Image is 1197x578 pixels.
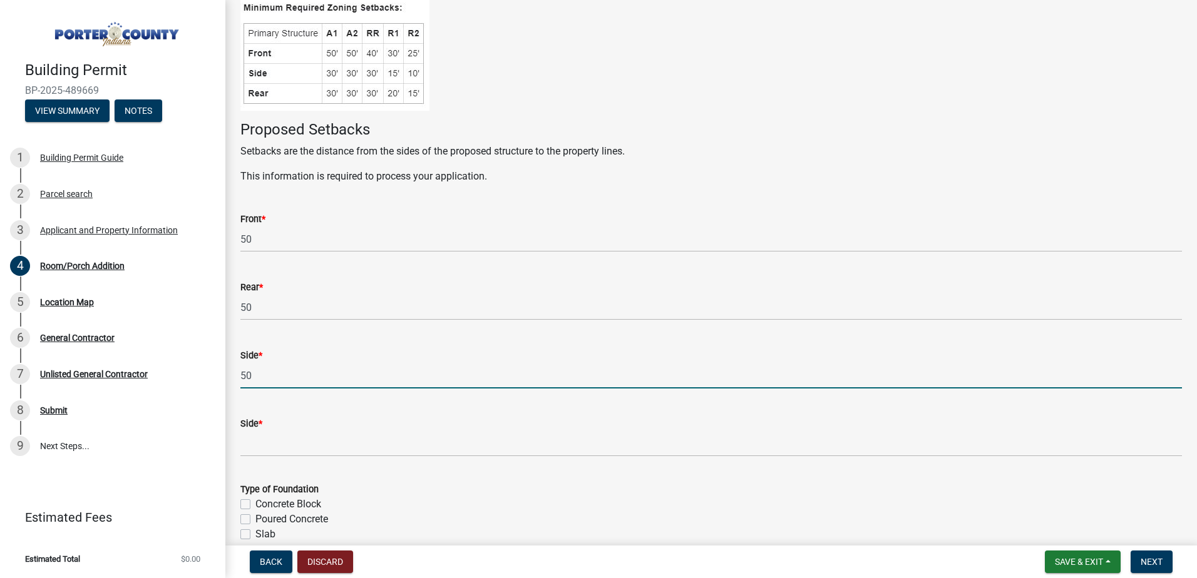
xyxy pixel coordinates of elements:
[10,364,30,384] div: 7
[25,13,205,48] img: Porter County, Indiana
[297,550,353,573] button: Discard
[115,106,162,116] wm-modal-confirm: Notes
[181,555,200,563] span: $0.00
[10,148,30,168] div: 1
[25,106,110,116] wm-modal-confirm: Summary
[40,226,178,235] div: Applicant and Property Information
[10,400,30,420] div: 8
[1131,550,1173,573] button: Next
[115,99,162,122] button: Notes
[260,557,282,567] span: Back
[255,497,321,512] label: Concrete Block
[240,215,265,224] label: Front
[10,220,30,240] div: 3
[25,555,80,563] span: Estimated Total
[240,121,1182,139] h4: Proposed Setbacks
[1141,557,1163,567] span: Next
[1055,557,1103,567] span: Save & Exit
[40,406,68,415] div: Submit
[10,436,30,456] div: 9
[10,292,30,312] div: 5
[40,261,125,270] div: Room/Porch Addition
[10,184,30,204] div: 2
[255,527,275,542] label: Slab
[40,298,94,307] div: Location Map
[240,352,262,360] label: Side
[10,256,30,276] div: 4
[40,153,123,162] div: Building Permit Guide
[25,61,215,79] h4: Building Permit
[240,283,263,292] label: Rear
[40,370,148,378] div: Unlisted General Contractor
[10,505,205,530] a: Estimated Fees
[240,169,1182,184] p: This information is required to process your application.
[240,144,1182,159] p: Setbacks are the distance from the sides of the proposed structure to the property lines.
[25,84,200,96] span: BP-2025-489669
[40,333,115,342] div: General Contractor
[40,190,93,198] div: Parcel search
[10,328,30,348] div: 6
[25,99,110,122] button: View Summary
[240,420,262,428] label: Side
[1045,550,1121,573] button: Save & Exit
[240,485,319,494] label: Type of Foundation
[250,550,292,573] button: Back
[255,512,328,527] label: Poured Concrete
